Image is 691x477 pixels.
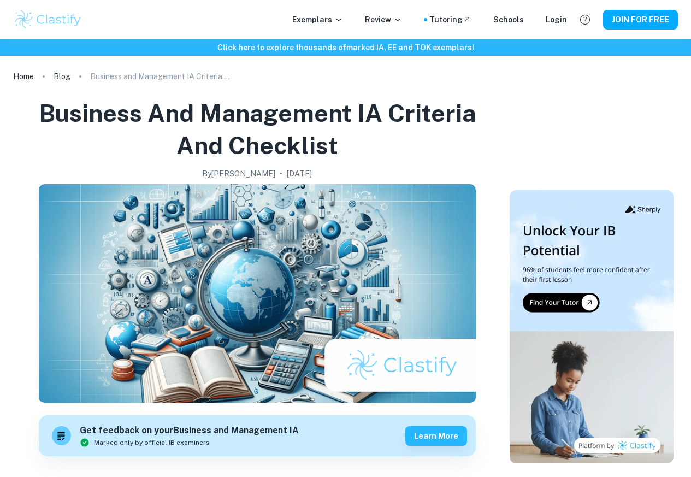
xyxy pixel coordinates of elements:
[39,415,476,456] a: Get feedback on yourBusiness and Management IAMarked only by official IB examinersLearn more
[54,69,70,84] a: Blog
[429,14,471,26] a: Tutoring
[39,184,476,403] img: Business and Management IA Criteria and Checklist cover image
[202,168,275,180] h2: By [PERSON_NAME]
[13,69,34,84] a: Home
[365,14,402,26] p: Review
[510,190,674,463] img: Thumbnail
[576,10,594,29] button: Help and Feedback
[603,10,678,30] button: JOIN FOR FREE
[287,168,312,180] h2: [DATE]
[17,97,497,161] h1: Business and Management IA Criteria and Checklist
[2,42,689,54] h6: Click here to explore thousands of marked IA, EE and TOK exemplars !
[292,14,343,26] p: Exemplars
[493,14,524,26] a: Schools
[90,70,232,83] p: Business and Management IA Criteria and Checklist
[80,424,299,438] h6: Get feedback on your Business and Management IA
[405,426,467,446] button: Learn more
[94,438,210,447] span: Marked only by official IB examiners
[13,9,82,31] img: Clastify logo
[546,14,567,26] a: Login
[280,168,282,180] p: •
